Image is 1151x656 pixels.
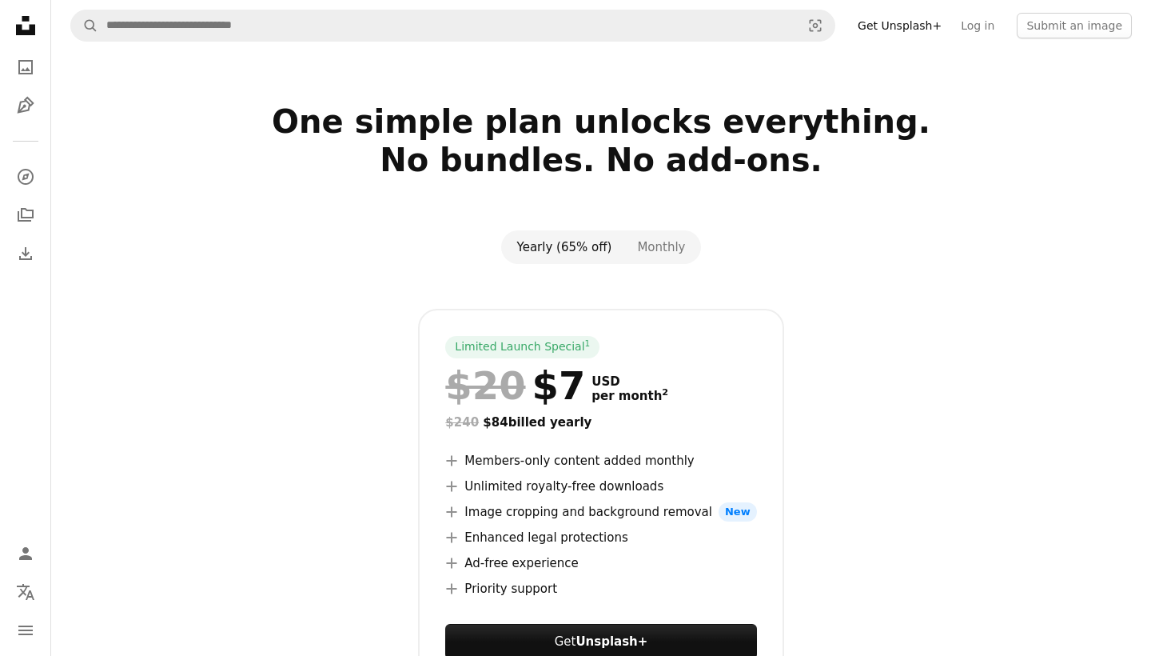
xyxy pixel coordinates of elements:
[445,365,585,406] div: $7
[10,51,42,83] a: Photos
[445,502,756,522] li: Image cropping and background removal
[445,554,756,573] li: Ad-free experience
[10,576,42,608] button: Language
[10,614,42,646] button: Menu
[504,234,625,261] button: Yearly (65% off)
[796,10,834,41] button: Visual search
[662,387,668,398] sup: 2
[445,451,756,470] li: Members-only content added monthly
[848,13,951,38] a: Get Unsplash+
[659,389,671,403] a: 2
[445,477,756,496] li: Unlimited royalty-free downloads
[582,339,594,355] a: 1
[86,102,1116,218] h2: One simple plan unlocks everything. No bundles. No add-ons.
[10,161,42,193] a: Explore
[445,413,756,432] div: $84 billed yearly
[70,10,835,42] form: Find visuals sitewide
[445,365,525,406] span: $20
[585,338,591,348] sup: 1
[445,528,756,547] li: Enhanced legal protections
[10,538,42,570] a: Log in / Sign up
[445,415,479,430] span: $240
[575,634,647,649] strong: Unsplash+
[10,10,42,45] a: Home — Unsplash
[719,502,757,522] span: New
[10,90,42,122] a: Illustrations
[1017,13,1132,38] button: Submit an image
[445,579,756,598] li: Priority support
[10,238,42,270] a: Download History
[10,199,42,231] a: Collections
[71,10,98,41] button: Search Unsplash
[591,374,668,389] span: USD
[445,336,599,358] div: Limited Launch Special
[624,234,698,261] button: Monthly
[591,389,668,403] span: per month
[951,13,1004,38] a: Log in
